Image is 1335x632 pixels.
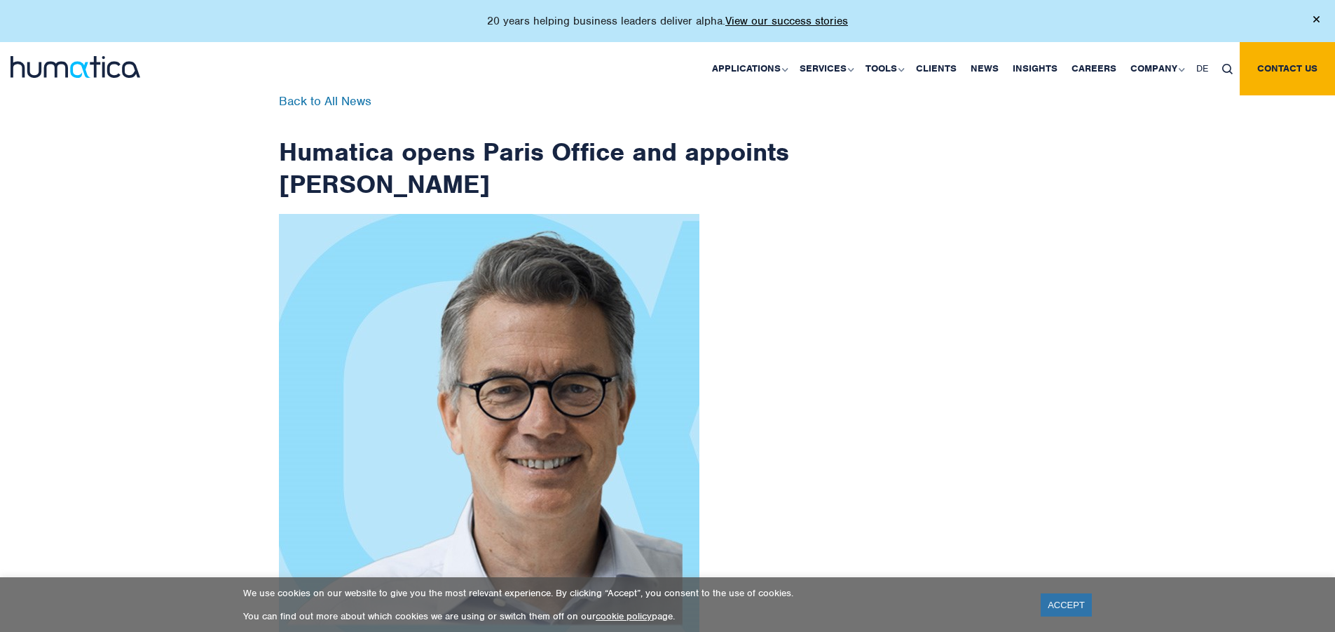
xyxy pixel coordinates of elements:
a: Back to All News [279,93,371,109]
a: ACCEPT [1041,593,1092,617]
a: Tools [858,42,909,95]
a: Careers [1064,42,1123,95]
h1: Humatica opens Paris Office and appoints [PERSON_NAME] [279,95,790,200]
a: Clients [909,42,964,95]
a: Contact us [1240,42,1335,95]
p: 20 years helping business leaders deliver alpha. [487,14,848,28]
a: Applications [705,42,793,95]
a: News [964,42,1006,95]
span: DE [1196,62,1208,74]
a: cookie policy [596,610,652,622]
a: Insights [1006,42,1064,95]
p: We use cookies on our website to give you the most relevant experience. By clicking “Accept”, you... [243,587,1023,599]
a: Services [793,42,858,95]
p: You can find out more about which cookies we are using or switch them off on our page. [243,610,1023,622]
a: DE [1189,42,1215,95]
img: logo [11,56,140,78]
a: View our success stories [725,14,848,28]
a: Company [1123,42,1189,95]
img: search_icon [1222,64,1233,74]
